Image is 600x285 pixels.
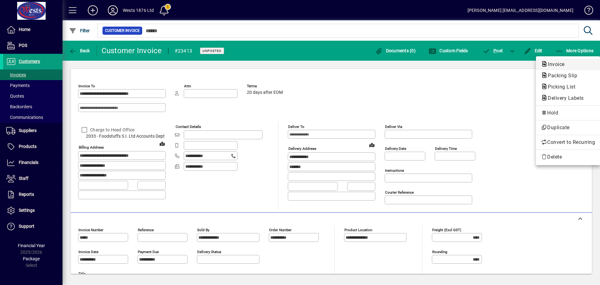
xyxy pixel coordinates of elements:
span: Delivery Labels [541,95,587,101]
span: Convert to Recurring [541,139,595,146]
span: Invoice [541,61,568,67]
span: Delete [541,153,595,161]
span: Packing Slip [541,73,580,79]
span: Picking List [541,84,578,90]
span: Hold [541,109,595,117]
span: Duplicate [541,124,595,131]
